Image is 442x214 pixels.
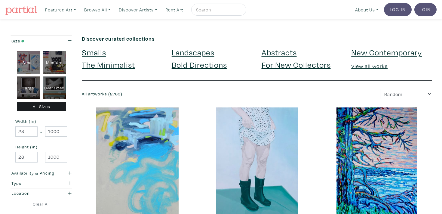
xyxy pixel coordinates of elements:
input: Search [195,6,241,14]
h6: Discover curated collections [82,36,432,42]
div: Medium [43,51,66,74]
button: Type [10,178,73,188]
a: Join [414,3,437,16]
div: Small [17,51,40,74]
a: Smalls [82,47,106,57]
span: - [40,153,42,161]
a: For New Collectors [262,59,331,70]
a: Log In [384,3,412,16]
a: Featured Art [42,4,79,16]
button: Size [10,36,73,46]
div: Type [11,180,54,187]
a: Abstracts [262,47,297,57]
div: Location [11,190,54,197]
a: Discover Artists [116,4,160,16]
h6: All artworks (2783) [82,91,253,97]
a: Browse All [81,4,113,16]
small: Height (in) [15,145,67,149]
a: The Minimalist [82,59,135,70]
div: Large [17,76,40,99]
a: View all works [351,63,388,70]
div: Size [11,38,54,44]
button: Location [10,188,73,198]
div: All Sizes [17,102,66,111]
button: Availability & Pricing [10,168,73,178]
a: Landscapes [172,47,214,57]
a: Clear All [10,201,73,207]
a: Bold Directions [172,59,227,70]
a: New Contemporary [351,47,422,57]
a: About Us [352,4,381,16]
span: - [40,128,42,136]
small: Width (in) [15,119,67,123]
a: Rent Art [163,4,186,16]
div: Availability & Pricing [11,170,54,176]
div: Oversized [43,76,66,99]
